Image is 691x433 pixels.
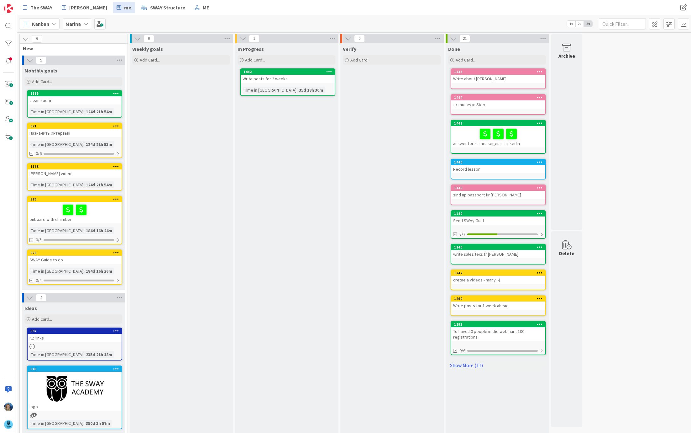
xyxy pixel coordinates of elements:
[451,270,546,290] a: 1242cretae a videos - many :-)
[451,216,545,225] div: Send SWAy Guid
[69,4,107,11] span: [PERSON_NAME]
[297,87,325,94] div: 35d 18h 30m
[451,276,545,284] div: cretae a videos - many :-)
[144,35,154,42] span: 0
[599,18,646,29] input: Quick Filter...
[448,360,546,370] a: Show More (11)
[36,277,42,284] span: 0/4
[32,316,52,322] span: Add Card...
[36,56,46,64] span: 5
[29,268,83,275] div: Time in [GEOGRAPHIC_DATA]
[28,366,122,411] div: 545logo
[454,245,545,249] div: 1240
[28,202,122,223] div: onboard with chamber
[28,328,122,342] div: 997KZ links
[58,2,111,13] a: [PERSON_NAME]
[451,69,545,75] div: 1443
[243,70,335,74] div: 1442
[4,4,13,13] img: Visit kanbanzone.com
[451,270,545,284] div: 1242cretae a videos - many :-)
[241,75,335,83] div: Write posts for 2 weeks
[27,196,122,244] a: 886onboard with chamberTime in [GEOGRAPHIC_DATA]:184d 16h 24m0/5
[451,159,545,165] div: 1440
[240,68,335,96] a: 1442Write posts for 2 weeksTime in [GEOGRAPHIC_DATA]:35d 18h 30m
[140,57,160,63] span: Add Card...
[29,181,83,188] div: Time in [GEOGRAPHIC_DATA]
[451,126,545,147] div: answer for all messeges in Linkedin
[33,413,37,417] span: 3
[454,271,545,275] div: 1242
[451,244,545,250] div: 1240
[30,124,122,128] div: 621
[448,46,460,52] span: Done
[28,196,122,223] div: 886onboard with chamber
[32,35,42,43] span: 9
[567,21,575,27] span: 1x
[451,296,545,302] div: 1260
[191,2,213,13] a: ME
[83,227,84,234] span: :
[558,52,575,60] div: Archive
[451,95,545,109] div: 1444fix money in Sber
[451,322,545,327] div: 1293
[451,68,546,89] a: 1443Write about [PERSON_NAME]
[30,329,122,333] div: 997
[28,129,122,137] div: Назначить интервью
[451,295,546,316] a: 1260Write posts for 1 week ahead
[451,321,546,355] a: 1293To have 50 people in the webinar , 100 registrations0/6
[28,328,122,334] div: 997
[150,4,185,11] span: SWAY Structure
[245,57,265,63] span: Add Card...
[584,21,592,27] span: 3x
[29,108,83,115] div: Time in [GEOGRAPHIC_DATA]
[459,231,465,238] span: 3/7
[451,322,545,341] div: 1293To have 50 people in the webinar , 100 registrations
[32,79,52,84] span: Add Card...
[241,69,335,83] div: 1442Write posts for 2 weeks
[454,322,545,327] div: 1293
[451,270,545,276] div: 1242
[83,108,84,115] span: :
[451,120,545,126] div: 1441
[29,351,83,358] div: Time in [GEOGRAPHIC_DATA]
[84,420,112,427] div: 350d 3h 57m
[451,185,545,191] div: 1445
[343,46,356,52] span: Verify
[27,366,122,429] a: 545logoTime in [GEOGRAPHIC_DATA]:350d 3h 57m
[559,249,574,257] div: Delete
[30,367,122,371] div: 545
[243,87,296,94] div: Time in [GEOGRAPHIC_DATA]
[137,2,189,13] a: SWAY Structure
[451,296,545,310] div: 1260Write posts for 1 week ahead
[36,294,46,302] span: 4
[28,91,122,96] div: 1185
[30,164,122,169] div: 1163
[203,4,209,11] span: ME
[28,169,122,178] div: [PERSON_NAME] video!
[354,35,365,42] span: 0
[28,403,122,411] div: logo
[454,95,545,100] div: 1444
[4,403,13,411] img: MA
[132,46,163,52] span: Weekly goals
[83,351,84,358] span: :
[83,181,84,188] span: :
[30,4,52,11] span: The SWAY
[28,250,122,264] div: 978SWAY Guide to do
[454,297,545,301] div: 1260
[28,334,122,342] div: KZ links
[451,165,545,173] div: Record lesson
[238,46,264,52] span: In Progress
[29,420,83,427] div: Time in [GEOGRAPHIC_DATA]
[30,91,122,96] div: 1185
[84,181,114,188] div: 124d 21h 54m
[65,21,81,27] b: Marina
[241,69,335,75] div: 1442
[28,164,122,178] div: 1163[PERSON_NAME] video!
[28,256,122,264] div: SWAY Guide to do
[459,347,465,354] span: 0/6
[113,2,135,13] a: me
[124,4,131,11] span: me
[83,420,84,427] span: :
[451,302,545,310] div: Write posts for 1 week ahead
